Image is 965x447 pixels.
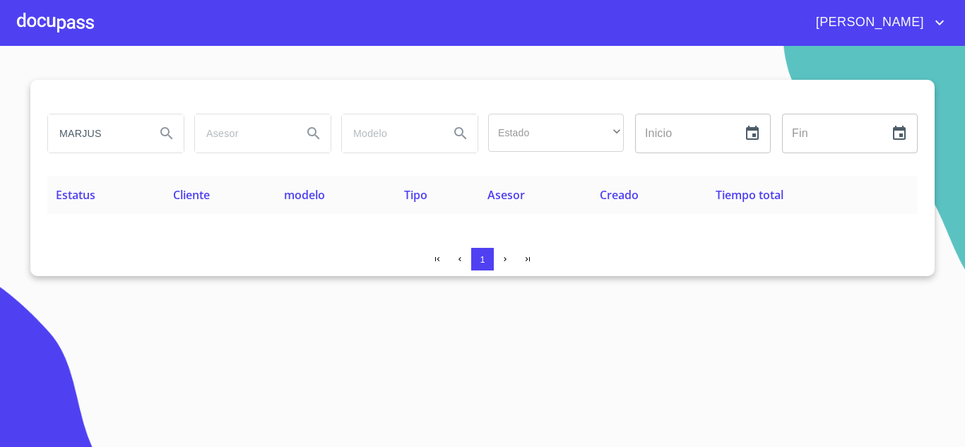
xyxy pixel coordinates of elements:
[480,254,485,265] span: 1
[56,187,95,203] span: Estatus
[716,187,783,203] span: Tiempo total
[404,187,427,203] span: Tipo
[444,117,478,150] button: Search
[195,114,291,153] input: search
[805,11,931,34] span: [PERSON_NAME]
[297,117,331,150] button: Search
[284,187,325,203] span: modelo
[173,187,210,203] span: Cliente
[805,11,948,34] button: account of current user
[342,114,438,153] input: search
[150,117,184,150] button: Search
[600,187,639,203] span: Creado
[487,187,525,203] span: Asesor
[471,248,494,270] button: 1
[488,114,624,152] div: ​
[48,114,144,153] input: search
